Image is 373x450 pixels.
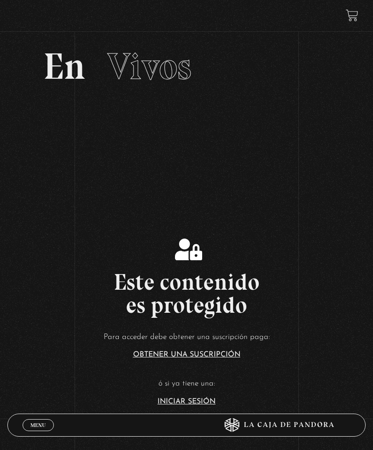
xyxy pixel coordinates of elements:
span: Cerrar [27,430,49,437]
a: Iniciar Sesión [157,398,216,405]
a: Obtener una suscripción [133,351,240,358]
a: View your shopping cart [346,9,358,22]
span: Vivos [107,44,192,88]
span: Menu [30,422,46,428]
h2: En [43,48,330,85]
